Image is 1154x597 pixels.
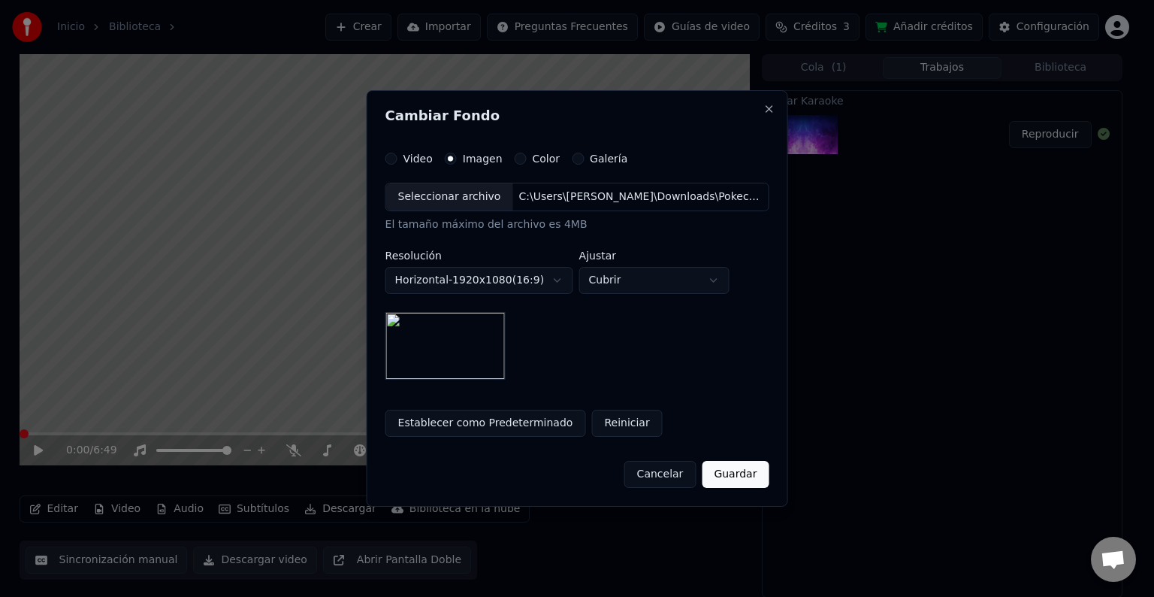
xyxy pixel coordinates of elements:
[533,153,560,164] label: Color
[579,250,730,261] label: Ajustar
[385,250,573,261] label: Resolución
[385,217,769,232] div: El tamaño máximo del archivo es 4MB
[624,461,696,488] button: Cancelar
[512,189,768,205] div: C:\Users\[PERSON_NAME]\Downloads\Pokecut_1760303894766.jpg
[591,410,662,437] button: Reiniciar
[590,153,627,164] label: Galería
[702,461,769,488] button: Guardar
[385,109,769,123] h2: Cambiar Fondo
[385,410,586,437] button: Establecer como Predeterminado
[403,153,433,164] label: Video
[463,153,503,164] label: Imagen
[386,183,513,211] div: Seleccionar archivo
